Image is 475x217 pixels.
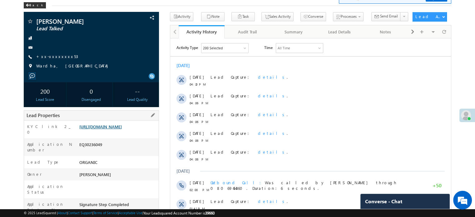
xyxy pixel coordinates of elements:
span: [DATE] [19,36,33,42]
div: Sales Activity,Email Bounced,Email Link Clicked,Email Marked Spam,Email Opened & 195 more.. [31,5,78,14]
span: [DATE] [19,179,33,185]
label: Application Status [27,184,73,195]
div: . [40,92,246,98]
span: 04:06 PM [19,99,38,105]
em: Start Chat [85,170,113,178]
span: Lead Capture: [40,73,83,79]
span: 04:06 PM [19,62,38,67]
span: Lead Capture: [40,36,83,41]
button: Processes [333,12,364,21]
div: Back [24,2,46,8]
span: [DATE] [19,92,33,98]
label: Owner [27,171,42,177]
textarea: Type your message and hit 'Enter' [8,58,114,165]
a: Contact Support [68,211,92,215]
div: [DATE] [6,130,27,136]
div: Lead Actions [415,14,442,19]
span: Time [94,5,102,14]
a: Back [24,2,49,7]
a: About [58,211,67,215]
span: details [88,179,116,184]
span: [DATE] [19,141,33,147]
span: Lead Capture: [40,198,83,203]
button: Activity [170,12,193,21]
span: details [88,73,116,79]
span: Send Email [380,13,398,19]
label: Lead Type [27,159,60,165]
button: Sales Activity [261,12,294,21]
a: Audit Trail [225,25,270,38]
div: . [40,55,246,60]
span: Lead Capture: [40,55,83,60]
div: -- [118,85,157,97]
span: 04:06 PM [19,81,38,86]
div: ORGANIC [78,159,159,168]
div: Lead Score [25,97,65,102]
span: 04:10 PM [19,43,38,49]
span: 01:38 PM [19,186,38,192]
div: Activity History [183,29,220,35]
span: details [88,111,116,116]
span: details [88,55,116,60]
a: Lead Details [317,25,363,38]
span: Processes [341,14,357,19]
a: Terms of Service [93,211,118,215]
label: KYC link 2_0 [27,124,73,135]
div: Audit Trail [230,28,265,36]
img: d_60004797649_company_0_60004797649 [11,33,26,41]
a: Notes [363,25,409,38]
div: Minimize live chat window [102,3,117,18]
span: Your Leadsquared Account Number is [143,211,215,215]
div: Summary [276,28,311,36]
span: Converse - Chat [365,199,402,204]
span: [DATE] [19,160,33,166]
span: Lead Capture: [40,160,83,165]
span: [DATE] [19,55,33,60]
a: +xx-xxxxxxxx53 [36,54,78,59]
div: . [40,160,246,166]
button: Lead Actions [413,12,447,22]
div: . [40,36,246,42]
span: [DATE] [19,73,33,79]
button: Send Email [371,12,401,21]
div: 0 [72,85,111,97]
span: Lead Talked [36,26,120,32]
span: details [88,36,116,41]
span: Lead Capture: [40,92,83,97]
span: [PERSON_NAME] [36,18,120,24]
div: . [40,179,246,185]
button: Note [201,12,225,21]
a: Summary [271,25,317,38]
span: [PERSON_NAME] [79,172,111,177]
label: Application Status New [27,201,73,213]
span: 04:06 PM [19,118,38,124]
div: . [40,73,246,79]
span: details [88,92,116,97]
div: All Time [107,7,120,12]
div: Disengaged [72,97,111,102]
div: Chat with us now [32,33,105,41]
a: Activity History [179,25,225,38]
span: 39660 [205,211,215,215]
span: details [88,198,116,203]
div: 200 [25,85,65,97]
div: 200 Selected [33,7,52,12]
div: Signature Step Completed [78,201,159,210]
div: Lead Quality [118,97,157,102]
span: 01:41 PM [19,167,38,173]
span: Lead Properties [27,112,60,118]
span: © 2025 LeadSquared | | | | | [24,210,215,216]
div: [DATE] [6,24,27,30]
span: 01:38 PM [19,205,38,210]
span: +50 [262,144,271,152]
div: . [40,198,246,203]
span: Activity Type [6,5,28,14]
div: . [40,111,246,116]
span: Wardha, [GEOGRAPHIC_DATA] [36,63,111,69]
span: Outbound Call [40,141,95,147]
span: Was called by [PERSON_NAME] through 08069454360. Duration:6 seconds. [40,141,227,152]
span: [DATE] [19,111,33,116]
a: Acceptable Use [119,211,142,215]
label: Application Number [27,141,73,153]
div: Lead Details [322,28,357,36]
